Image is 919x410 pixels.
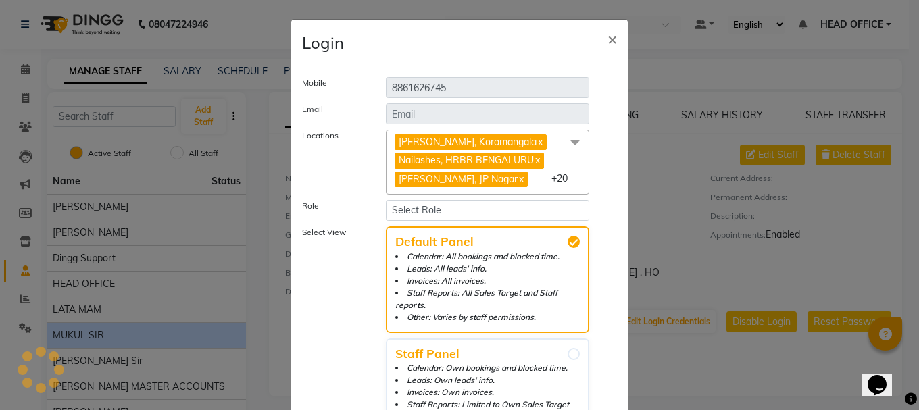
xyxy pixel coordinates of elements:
a: x [534,154,540,166]
span: [PERSON_NAME], Koramangala [399,136,537,148]
h4: Login [302,30,344,55]
li: Leads: All leads' info. [395,263,580,275]
span: Staff Panel [395,348,580,360]
input: Staff PanelCalendar: Own bookings and blocked time.Leads: Own leads' info.Invoices: Own invoices.... [568,348,580,360]
label: Mobile [292,77,376,93]
span: [PERSON_NAME], JP Nagar [399,173,518,185]
li: Staff Reports: All Sales Target and Staff reports. [395,287,580,311]
li: Leads: Own leads' info. [395,374,580,386]
a: x [537,136,543,148]
li: Invoices: Own invoices. [395,386,580,399]
span: × [607,28,617,49]
li: Calendar: All bookings and blocked time. [395,251,580,263]
li: Invoices: All invoices. [395,275,580,287]
label: Email [292,103,376,119]
label: Locations [292,130,376,189]
span: Nailashes, HRBR BENGALURU [399,154,534,166]
a: x [518,173,524,185]
input: Mobile [386,77,589,98]
span: +20 [551,172,578,184]
input: Email [386,103,589,124]
input: Default PanelCalendar: All bookings and blocked time.Leads: All leads' info.Invoices: All invoice... [568,236,580,248]
iframe: chat widget [862,356,905,396]
li: Other: Varies by staff permissions. [395,311,580,324]
label: Role [292,200,376,215]
span: Default Panel [395,236,580,248]
li: Calendar: Own bookings and blocked time. [395,362,580,374]
button: Close [597,20,628,57]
